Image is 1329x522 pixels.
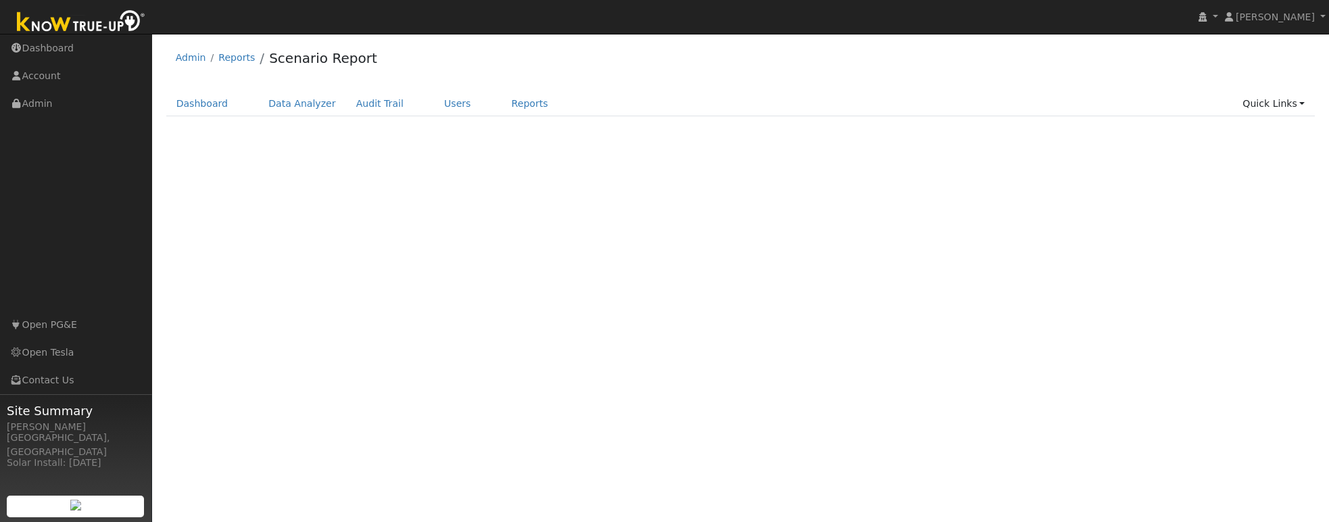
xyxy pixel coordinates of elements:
a: Quick Links [1232,91,1315,116]
a: Dashboard [166,91,239,116]
a: Reports [218,52,255,63]
a: Admin [176,52,206,63]
a: Data Analyzer [258,91,346,116]
a: Audit Trail [346,91,414,116]
a: Scenario Report [269,50,377,66]
span: [PERSON_NAME] [1236,11,1315,22]
a: Users [434,91,481,116]
div: [PERSON_NAME] [7,420,145,434]
div: [GEOGRAPHIC_DATA], [GEOGRAPHIC_DATA] [7,431,145,459]
span: Site Summary [7,402,145,420]
a: Reports [502,91,558,116]
img: Know True-Up [10,7,152,38]
img: retrieve [70,500,81,511]
div: Solar Install: [DATE] [7,456,145,470]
